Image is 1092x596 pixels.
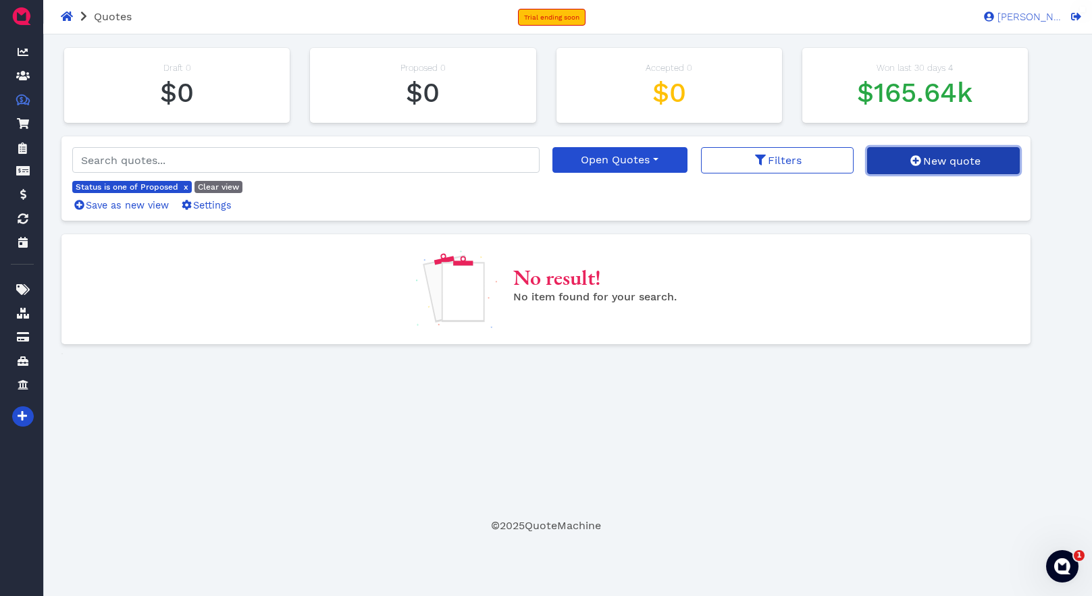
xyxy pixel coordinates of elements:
a: [PERSON_NAME] [977,10,1062,22]
span: No item found for your search. [513,290,677,303]
a: New quote [867,147,1020,174]
span: Filters [766,154,802,167]
img: no_data.svg [416,250,497,327]
span: Proposed [400,63,438,73]
span: 0 [687,63,692,73]
tspan: $ [20,96,24,103]
span: New quote [921,155,981,167]
button: Open Quotes [552,147,687,173]
a: Trial ending soon [518,9,586,26]
span: Status is one of Proposed [76,182,178,192]
a: Settings [180,200,232,210]
a: Save as new view [72,200,169,210]
span: 4 [948,63,953,73]
span: No result! [513,263,601,292]
img: QuoteM_icon_flat.png [11,5,32,27]
footer: © 2025 QuoteMachine [61,518,1030,534]
span: [PERSON_NAME] [994,12,1062,22]
span: Accepted [646,63,684,73]
span: Quotes [94,10,132,23]
span: Won last 30 days [877,63,945,73]
span: 165640.0551147461 [857,77,972,109]
span: Draft [163,63,183,73]
a: Clear view [194,181,242,193]
span: $0 [160,77,194,109]
iframe: Intercom live chat [1046,550,1078,583]
span: Trial ending soon [524,13,579,21]
span: $0 [406,77,440,109]
span: $0 [652,77,686,109]
span: 0 [186,63,191,73]
button: Filters [701,147,854,173]
span: 0 [440,63,446,73]
span: 1 [1074,550,1085,561]
span: x [184,182,188,192]
input: Search quotes... [72,147,539,173]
